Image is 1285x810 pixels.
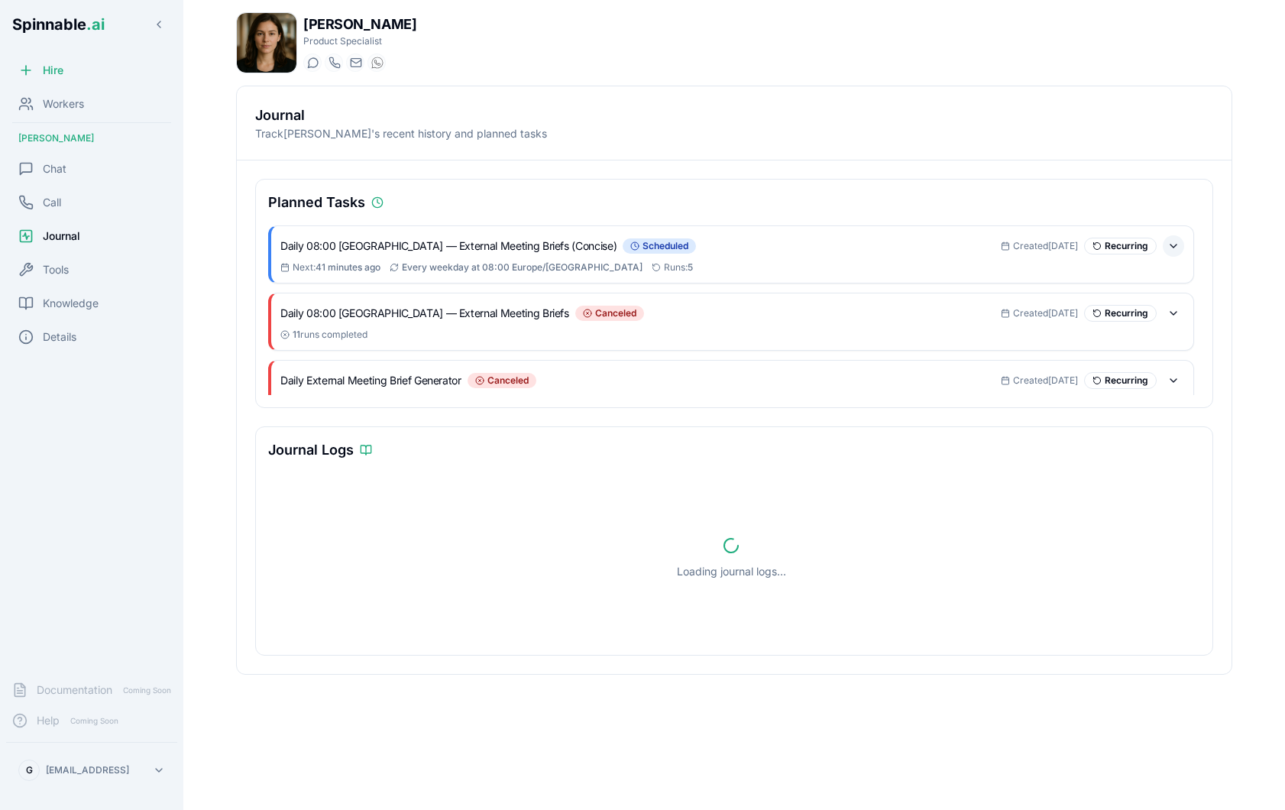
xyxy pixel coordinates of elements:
span: Every weekday at 08:00 Europe/[GEOGRAPHIC_DATA] [402,261,642,274]
div: Oct 6, 2025, 10:30:06 AM [1001,240,1078,252]
span: 41 minutes ago [316,261,380,273]
span: Tools [43,262,69,277]
span: Spinnable [12,15,105,34]
span: Recurring [1105,374,1148,387]
span: runs completed [293,329,367,341]
h3: Daily External Meeting Brief Generator [280,373,461,388]
span: Coming Soon [118,683,176,698]
button: WhatsApp [367,53,386,72]
p: [EMAIL_ADDRESS] [46,764,129,776]
button: Start a call with Amelia Green [325,53,343,72]
span: Hire [43,63,63,78]
button: Send email to amelia.green@getspinnable.ai [346,53,364,72]
span: Recurring [1105,307,1148,319]
span: G [26,764,33,776]
button: G[EMAIL_ADDRESS] [12,755,171,786]
p: Track [PERSON_NAME] 's recent history and planned tasks [255,126,1213,141]
span: canceled [487,374,529,387]
span: Call [43,195,61,210]
span: canceled [595,307,636,319]
img: Amelia Green [237,13,296,73]
span: Created [DATE] [1013,307,1078,319]
span: Next : [293,261,380,274]
p: Loading journal logs... [677,564,786,579]
h3: Journal Logs [268,439,354,461]
span: Runs: [664,261,693,274]
div: Sep 18, 2025, 10:10:47 PM [1001,374,1078,387]
div: Sep 19, 2025, 8:01:47 AM [1001,307,1078,319]
h1: [PERSON_NAME] [303,14,416,35]
span: Journal [43,228,80,244]
span: Documentation [37,682,112,698]
span: Created [DATE] [1013,240,1078,252]
p: Product Specialist [303,35,416,47]
span: Created [DATE] [1013,374,1078,387]
span: Workers [43,96,84,112]
span: Help [37,713,60,728]
h3: Planned Tasks [268,192,365,213]
span: .ai [86,15,105,34]
span: Details [43,329,76,345]
div: [PERSON_NAME] [6,126,177,151]
button: Start a chat with Amelia Green [303,53,322,72]
h2: Journal [255,105,1213,126]
span: Recurring [1105,240,1148,252]
span: Coming Soon [66,714,123,728]
span: scheduled [642,240,688,252]
span: 5 [688,261,693,273]
span: 11 [293,329,300,340]
div: Oct 14, 2025, 8:00:00 AM [280,261,380,274]
h3: Daily 08:00 [GEOGRAPHIC_DATA] — External Meeting Briefs [280,306,569,321]
h3: Daily 08:00 [GEOGRAPHIC_DATA] — External Meeting Briefs (Concise) [280,238,617,254]
span: Chat [43,161,66,177]
img: WhatsApp [371,57,384,69]
span: Knowledge [43,296,99,311]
